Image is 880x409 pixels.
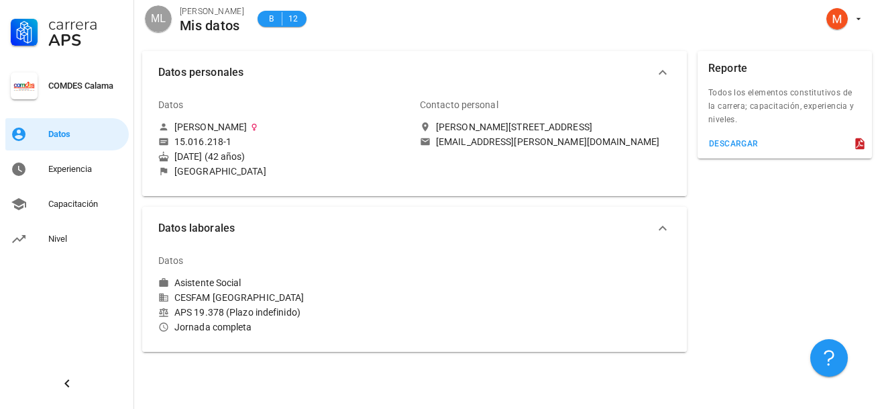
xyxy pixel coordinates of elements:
div: [PERSON_NAME] [174,121,247,133]
a: [EMAIL_ADDRESS][PERSON_NAME][DOMAIN_NAME] [420,136,671,148]
div: Datos [158,244,184,277]
div: Jornada completa [158,321,409,333]
div: Datos [158,89,184,121]
div: Datos [48,129,123,140]
div: Reporte [708,51,747,86]
div: [PERSON_NAME] [180,5,244,18]
div: Contacto personal [420,89,498,121]
div: Capacitación [48,199,123,210]
div: APS 19.378 (Plazo indefinido) [158,306,409,318]
span: Datos personales [158,63,655,82]
div: Todos los elementos constitutivos de la carrera; capacitación, experiencia y niveles. [698,86,872,134]
div: [GEOGRAPHIC_DATA] [174,165,266,177]
div: Experiencia [48,164,123,175]
span: B [266,12,276,26]
div: Nivel [48,234,123,244]
button: Datos personales [142,51,687,94]
div: [DATE] (42 años) [158,150,409,163]
button: Datos laborales [142,207,687,250]
a: Capacitación [5,188,129,220]
div: CESFAM [GEOGRAPHIC_DATA] [158,291,409,304]
div: 15.016.218-1 [174,136,231,148]
div: Asistente Social [174,277,241,289]
div: [PERSON_NAME][STREET_ADDRESS] [436,121,592,133]
a: Datos [5,118,129,150]
div: descargar [708,139,759,148]
a: [PERSON_NAME][STREET_ADDRESS] [420,121,671,133]
span: 12 [288,12,298,26]
a: Experiencia [5,153,129,185]
div: avatar [826,8,848,30]
div: Carrera [48,16,123,32]
span: ML [151,5,166,32]
div: avatar [145,5,172,32]
a: Nivel [5,223,129,255]
div: APS [48,32,123,48]
div: [EMAIL_ADDRESS][PERSON_NAME][DOMAIN_NAME] [436,136,659,148]
span: Datos laborales [158,219,655,238]
div: Mis datos [180,18,244,33]
div: COMDES Calama [48,81,123,91]
button: descargar [703,134,764,153]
